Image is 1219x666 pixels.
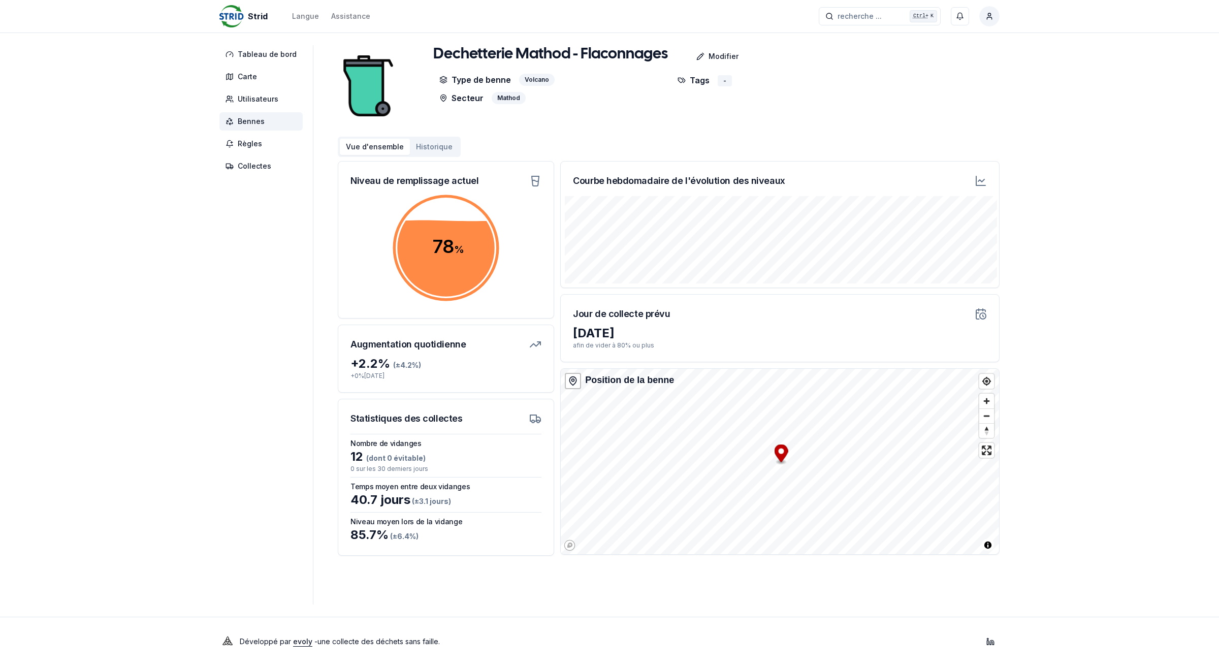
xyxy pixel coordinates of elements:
[219,135,307,153] a: Règles
[585,373,674,387] div: Position de la benne
[219,90,307,108] a: Utilisateurs
[573,325,987,341] div: [DATE]
[238,72,257,82] span: Carte
[350,372,541,380] p: + 0 % [DATE]
[338,45,399,126] img: bin Image
[350,411,462,426] h3: Statistiques des collectes
[979,443,994,458] button: Enter fullscreen
[709,51,739,61] p: Modifier
[350,337,466,352] h3: Augmentation quotidienne
[219,4,244,28] img: Strid Logo
[410,139,459,155] button: Historique
[238,139,262,149] span: Règles
[775,445,788,465] div: Map marker
[350,517,541,527] h3: Niveau moyen lors de la vidange
[979,409,994,423] span: Zoom out
[292,11,319,21] div: Langue
[979,374,994,389] button: Find my location
[238,116,265,126] span: Bennes
[219,157,307,175] a: Collectes
[248,10,268,22] span: Strid
[979,394,994,408] button: Zoom in
[350,356,541,372] div: + 2.2 %
[564,540,575,551] a: Mapbox logo
[668,46,747,67] a: Modifier
[350,492,541,508] div: 40.7 jours
[240,635,440,649] p: Développé par - une collecte des déchets sans faille .
[219,112,307,131] a: Bennes
[350,438,541,449] h3: Nombre de vidanges
[433,45,668,64] h1: Dechetterie Mathod - Flaconnages
[331,10,370,22] a: Assistance
[350,465,541,473] p: 0 sur les 30 derniers jours
[219,45,307,64] a: Tableau de bord
[838,11,882,21] span: recherche ...
[219,10,272,22] a: Strid
[979,423,994,438] button: Reset bearing to north
[350,482,541,492] h3: Temps moyen entre deux vidanges
[238,49,297,59] span: Tableau de bord
[979,408,994,423] button: Zoom out
[350,174,478,188] h3: Niveau de remplissage actuel
[718,75,732,86] div: -
[219,633,236,650] img: Evoly Logo
[238,94,278,104] span: Utilisateurs
[350,527,541,543] div: 85.7 %
[439,92,484,104] p: Secteur
[439,74,511,86] p: Type de benne
[393,361,421,369] span: (± 4.2 %)
[292,10,319,22] button: Langue
[363,454,426,462] span: (dont 0 évitable)
[219,68,307,86] a: Carte
[350,449,541,465] div: 12
[573,341,987,350] p: afin de vider à 80% ou plus
[340,139,410,155] button: Vue d'ensemble
[573,307,670,321] h3: Jour de collecte prévu
[982,539,994,551] button: Toggle attribution
[573,174,785,188] h3: Courbe hebdomadaire de l'évolution des niveaux
[238,161,271,171] span: Collectes
[819,7,941,25] button: recherche ...Ctrl+K
[519,74,555,86] div: Volcano
[410,497,451,505] span: (± 3.1 jours )
[293,637,312,646] a: evoly
[492,92,526,104] div: Mathod
[561,369,1001,554] canvas: Map
[389,532,419,541] span: (± 6.4 %)
[678,74,710,86] p: Tags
